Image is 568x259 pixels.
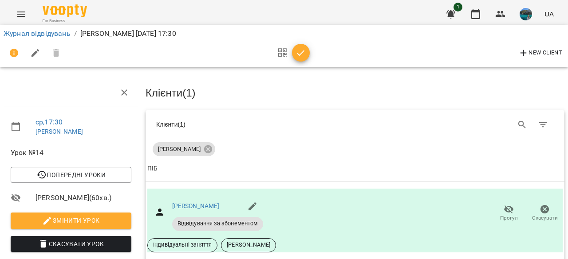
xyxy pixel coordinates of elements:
a: Журнал відвідувань [4,29,71,38]
span: Скасувати [532,214,558,222]
span: [PERSON_NAME] ( 60 хв. ) [35,193,131,203]
span: Індивідуальні заняття [148,241,217,249]
span: 1 [454,3,462,12]
button: Фільтр [532,114,554,135]
button: Search [512,114,533,135]
div: [PERSON_NAME] [153,142,215,156]
h3: Клієнти ( 1 ) [146,87,564,99]
span: [PERSON_NAME] [153,145,206,153]
button: Попередні уроки [11,167,131,183]
p: [PERSON_NAME] [DATE] 17:30 [80,28,176,39]
span: Відвідування за абонементом [172,220,263,228]
span: Скасувати Урок [18,239,124,249]
button: Menu [11,4,32,25]
a: [PERSON_NAME] [172,202,220,209]
div: Клієнти ( 1 ) [156,120,348,129]
span: UA [544,9,554,19]
button: UA [541,6,557,22]
img: Voopty Logo [43,4,87,17]
span: Прогул [500,214,518,222]
span: ПІБ [147,163,563,174]
div: Sort [147,163,158,174]
nav: breadcrumb [4,28,564,39]
span: For Business [43,18,87,24]
button: New Client [516,46,564,60]
div: Table Toolbar [146,110,564,139]
div: ПІБ [147,163,158,174]
span: Урок №14 [11,147,131,158]
li: / [74,28,77,39]
span: Змінити урок [18,215,124,226]
button: Змінити урок [11,213,131,228]
a: ср , 17:30 [35,118,63,126]
button: Скасувати [527,201,563,226]
span: New Client [518,48,562,58]
a: [PERSON_NAME] [35,128,83,135]
button: Скасувати Урок [11,236,131,252]
button: Прогул [491,201,527,226]
span: Попередні уроки [18,170,124,180]
img: 60415085415ff60041987987a0d20803.jpg [520,8,532,20]
span: [PERSON_NAME] [221,241,276,249]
